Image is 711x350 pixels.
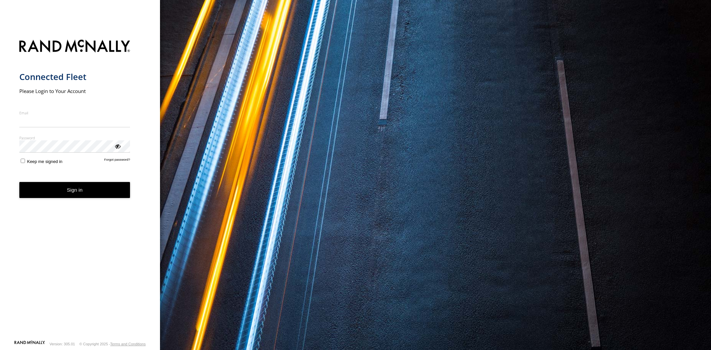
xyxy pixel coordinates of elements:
[79,342,146,346] div: © Copyright 2025 -
[104,158,130,164] a: Forgot password?
[19,88,130,94] h2: Please Login to Your Account
[110,342,146,346] a: Terms and Conditions
[19,182,130,198] button: Sign in
[14,341,45,347] a: Visit our Website
[27,159,62,164] span: Keep me signed in
[19,135,130,140] label: Password
[114,143,121,149] div: ViewPassword
[19,71,130,82] h1: Connected Fleet
[19,110,130,115] label: Email
[50,342,75,346] div: Version: 305.01
[19,38,130,55] img: Rand McNally
[19,36,141,340] form: main
[21,159,25,163] input: Keep me signed in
